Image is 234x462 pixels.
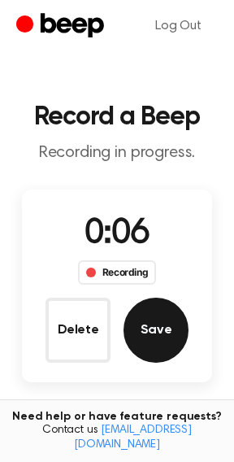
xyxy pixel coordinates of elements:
[74,425,192,451] a: [EMAIL_ADDRESS][DOMAIN_NAME]
[10,424,224,452] span: Contact us
[123,298,188,363] button: Save Audio Record
[45,298,110,363] button: Delete Audio Record
[13,143,221,163] p: Recording in progress.
[13,104,221,130] h1: Record a Beep
[84,217,149,251] span: 0:06
[78,260,157,285] div: Recording
[139,7,218,46] a: Log Out
[16,11,108,42] a: Beep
